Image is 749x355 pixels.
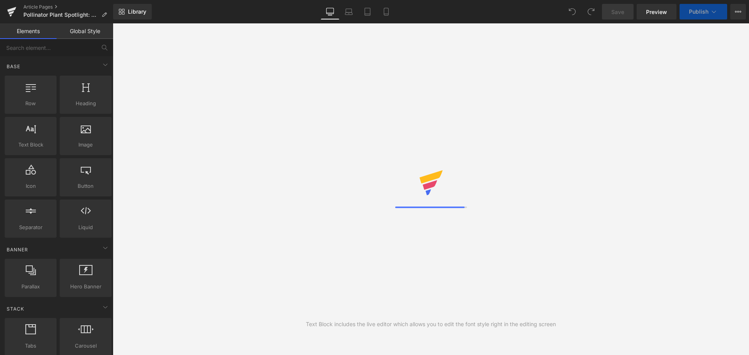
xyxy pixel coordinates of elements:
span: Stack [6,305,25,313]
span: Preview [646,8,667,16]
span: Banner [6,246,29,253]
span: Icon [7,182,54,190]
span: Parallax [7,283,54,291]
a: Mobile [377,4,396,19]
div: Text Block includes the live editor which allows you to edit the font style right in the editing ... [306,320,556,329]
button: More [730,4,746,19]
span: Hero Banner [62,283,109,291]
span: Heading [62,99,109,108]
span: Button [62,182,109,190]
a: New Library [113,4,152,19]
button: Publish [680,4,727,19]
span: Pollinator Plant Spotlight: Aster (Symphyotrichum) [23,12,98,18]
a: Article Pages [23,4,113,10]
a: Preview [637,4,676,19]
span: Library [128,8,146,15]
a: Laptop [339,4,358,19]
span: Separator [7,223,54,231]
a: Desktop [321,4,339,19]
a: Global Style [57,23,113,39]
span: Row [7,99,54,108]
a: Tablet [358,4,377,19]
span: Tabs [7,342,54,350]
span: Save [611,8,624,16]
span: Text Block [7,141,54,149]
span: Liquid [62,223,109,231]
button: Redo [583,4,599,19]
span: Publish [689,9,708,15]
span: Base [6,63,21,70]
span: Image [62,141,109,149]
span: Carousel [62,342,109,350]
button: Undo [564,4,580,19]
